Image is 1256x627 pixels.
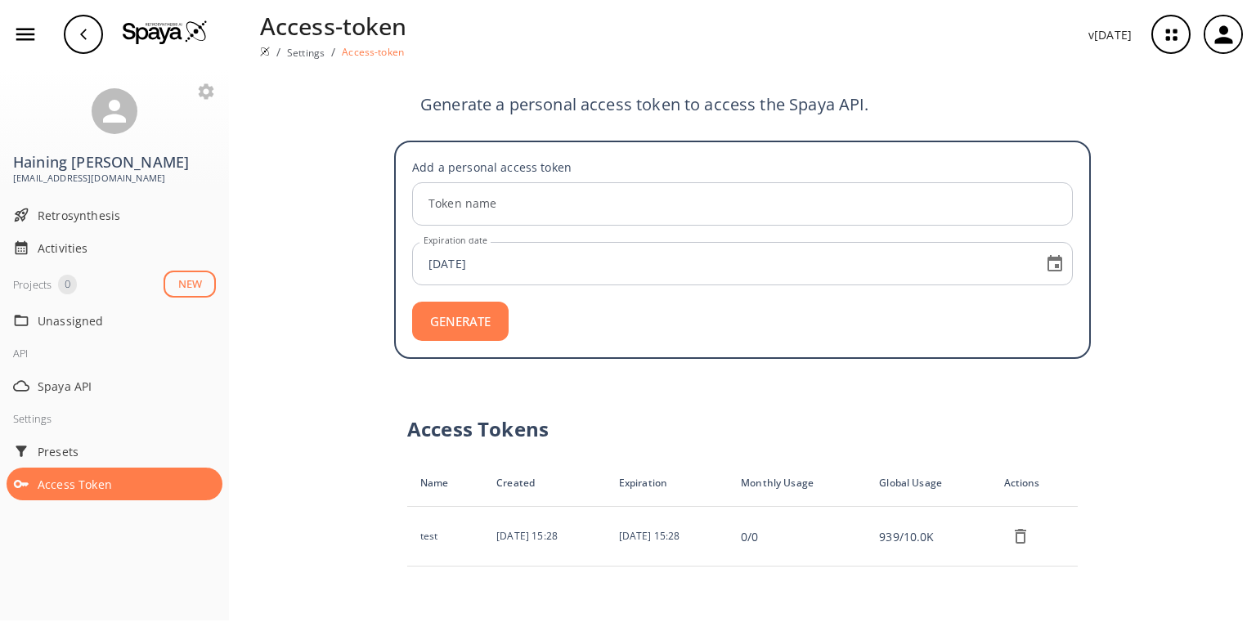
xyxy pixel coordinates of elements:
input: YYYY-MM-DD [417,242,1032,285]
label: Expiration date [424,235,487,247]
p: 0 / 0 [741,528,853,545]
span: Activities [38,240,216,257]
img: Spaya logo [260,47,270,56]
div: Projects [13,275,52,294]
th: Global Usage [866,460,990,507]
span: Presets [38,443,216,460]
button: GENERATE [412,302,509,341]
th: Expiration [606,460,728,507]
p: v [DATE] [1088,26,1132,43]
li: / [331,43,335,60]
td: [DATE] 15:28 [606,507,728,567]
h2: Generate a personal access token to access the Spaya API. [420,95,1065,114]
table: customized table [407,460,1078,567]
div: Presets [7,435,222,468]
p: 939 / 10.0K [879,528,977,545]
span: Access Token [38,476,216,493]
div: Spaya API [7,369,222,402]
li: / [276,43,280,60]
div: Retrosynthesis [7,199,222,231]
td: [DATE] 15:28 [483,507,605,567]
a: Settings [287,46,325,60]
span: Retrosynthesis [38,207,216,224]
div: Unassigned [7,304,222,337]
h2: Access Tokens [407,414,1078,444]
span: Unassigned [38,312,216,329]
span: 0 [58,276,77,293]
span: [EMAIL_ADDRESS][DOMAIN_NAME] [13,171,216,186]
th: Actions [991,460,1078,507]
div: Activities [7,231,222,264]
button: NEW [164,271,216,298]
th: Name [407,460,483,507]
td: test [407,507,483,567]
h3: Haining [PERSON_NAME] [13,154,216,171]
div: Access Token [7,468,222,500]
button: Choose date, selected date is Sep 24, 2025 [1038,248,1071,280]
img: Logo Spaya [123,20,208,44]
p: Access-token [342,45,404,59]
th: Monthly Usage [728,460,866,507]
p: Add a personal access token [412,159,1073,176]
th: Created [483,460,605,507]
p: Access-token [260,8,407,43]
span: Spaya API [38,378,216,395]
